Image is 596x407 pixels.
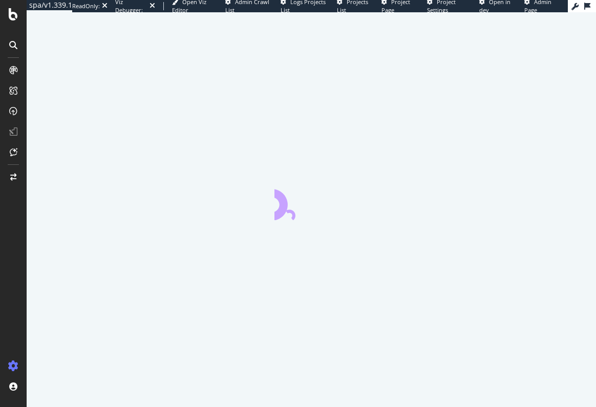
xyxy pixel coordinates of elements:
div: ReadOnly: [72,2,100,10]
div: animation [274,183,348,220]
